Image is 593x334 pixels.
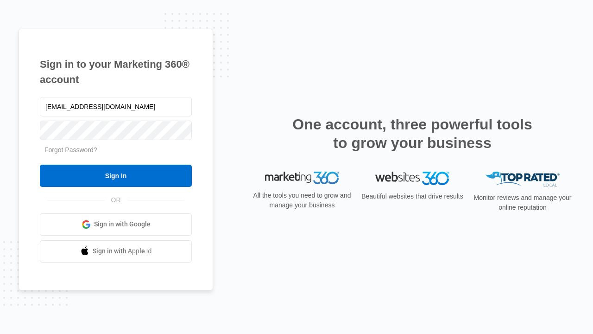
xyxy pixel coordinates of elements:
[250,191,354,210] p: All the tools you need to grow and manage your business
[94,219,151,229] span: Sign in with Google
[40,240,192,263] a: Sign in with Apple Id
[40,57,192,87] h1: Sign in to your Marketing 360® account
[360,192,464,201] p: Beautiful websites that drive results
[265,172,339,185] img: Marketing 360
[40,213,192,236] a: Sign in with Google
[40,165,192,187] input: Sign In
[290,115,535,152] h2: One account, three powerful tools to grow your business
[93,246,152,256] span: Sign in with Apple Id
[44,146,97,154] a: Forgot Password?
[40,97,192,116] input: Email
[105,195,127,205] span: OR
[486,172,560,187] img: Top Rated Local
[375,172,449,185] img: Websites 360
[471,193,574,212] p: Monitor reviews and manage your online reputation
